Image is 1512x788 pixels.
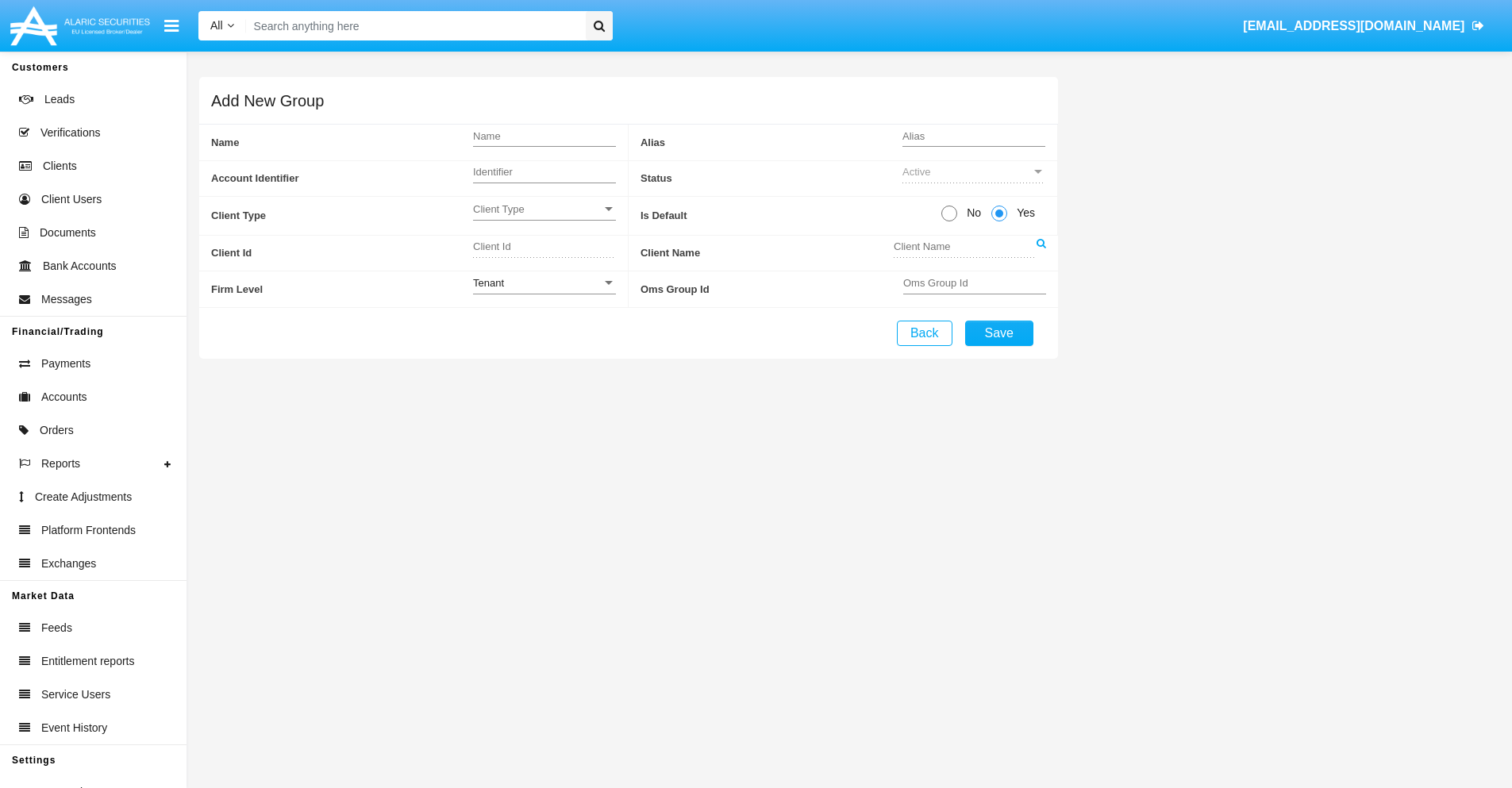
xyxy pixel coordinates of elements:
input: Search [246,11,580,40]
span: Client Name [641,236,894,271]
span: Is Default [641,197,941,234]
span: Create Adjustments [35,489,132,505]
span: Event History [41,720,107,736]
span: Documents [40,225,96,241]
span: All [210,19,223,32]
span: Name [211,125,473,160]
a: All [198,17,246,34]
span: Service Users [41,686,110,703]
span: Firm Level [211,271,473,307]
span: Active [902,166,930,178]
span: Exchanges [41,555,96,572]
span: Reports [41,456,80,472]
span: Payments [41,356,90,372]
span: Accounts [41,389,87,406]
span: Platform Frontends [41,522,136,539]
h5: Add New Group [211,94,324,107]
span: Yes [1007,205,1039,221]
span: Client Type [473,202,602,216]
span: Entitlement reports [41,653,135,670]
a: [EMAIL_ADDRESS][DOMAIN_NAME] [1236,4,1492,48]
span: Verifications [40,125,100,141]
span: Client Id [211,236,473,271]
span: Bank Accounts [43,258,117,275]
button: Save [965,321,1033,346]
span: Orders [40,422,74,439]
img: Logo image [8,2,152,49]
span: Alias [641,125,902,160]
span: Feeds [41,620,72,636]
span: Client Users [41,191,102,208]
span: Oms Group Id [641,271,903,307]
span: [EMAIL_ADDRESS][DOMAIN_NAME] [1243,19,1464,33]
span: Leads [44,91,75,108]
span: Client Type [211,197,473,234]
span: No [957,205,985,221]
span: Messages [41,291,92,308]
span: Status [641,161,902,197]
span: Account Identifier [211,161,473,197]
span: Clients [43,158,77,175]
button: Back [897,321,952,346]
span: Tenant [473,277,504,289]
